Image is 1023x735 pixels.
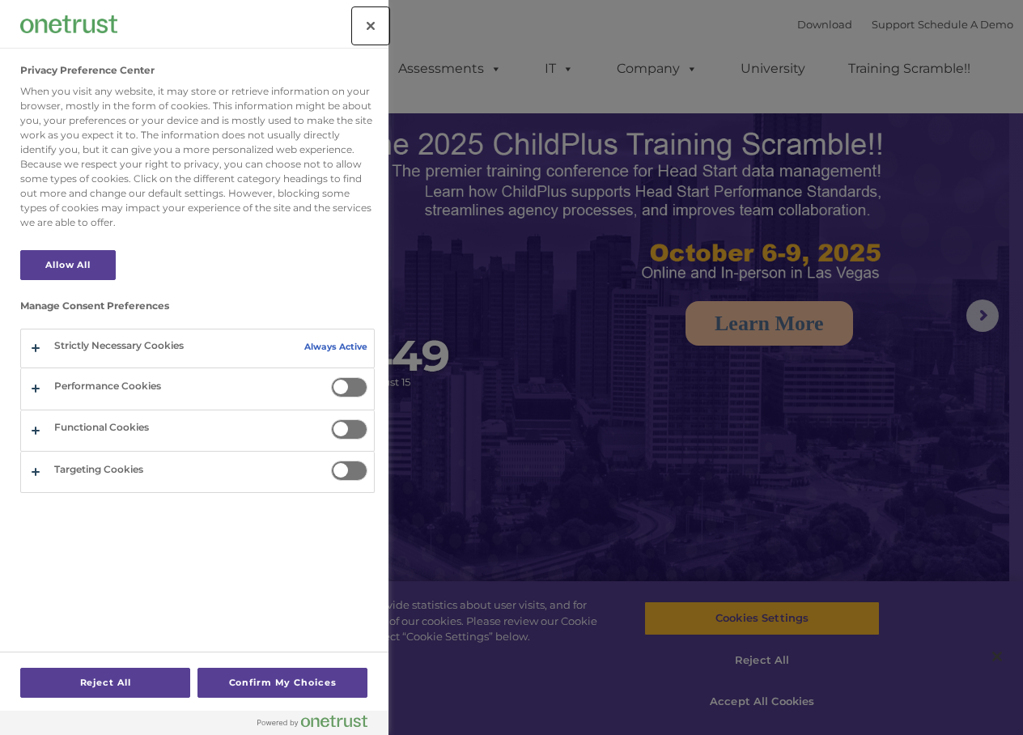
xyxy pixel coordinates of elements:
[257,715,367,728] img: Powered by OneTrust Opens in a new Tab
[20,8,117,40] div: Company Logo
[20,250,116,280] button: Allow All
[225,107,274,119] span: Last name
[20,15,117,32] img: Company Logo
[197,668,367,698] button: Confirm My Choices
[20,84,375,230] div: When you visit any website, it may store or retrieve information on your browser, mostly in the f...
[225,173,294,185] span: Phone number
[353,8,388,44] button: Close
[20,668,190,698] button: Reject All
[257,715,380,735] a: Powered by OneTrust Opens in a new Tab
[20,65,155,76] h2: Privacy Preference Center
[20,300,375,320] h3: Manage Consent Preferences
